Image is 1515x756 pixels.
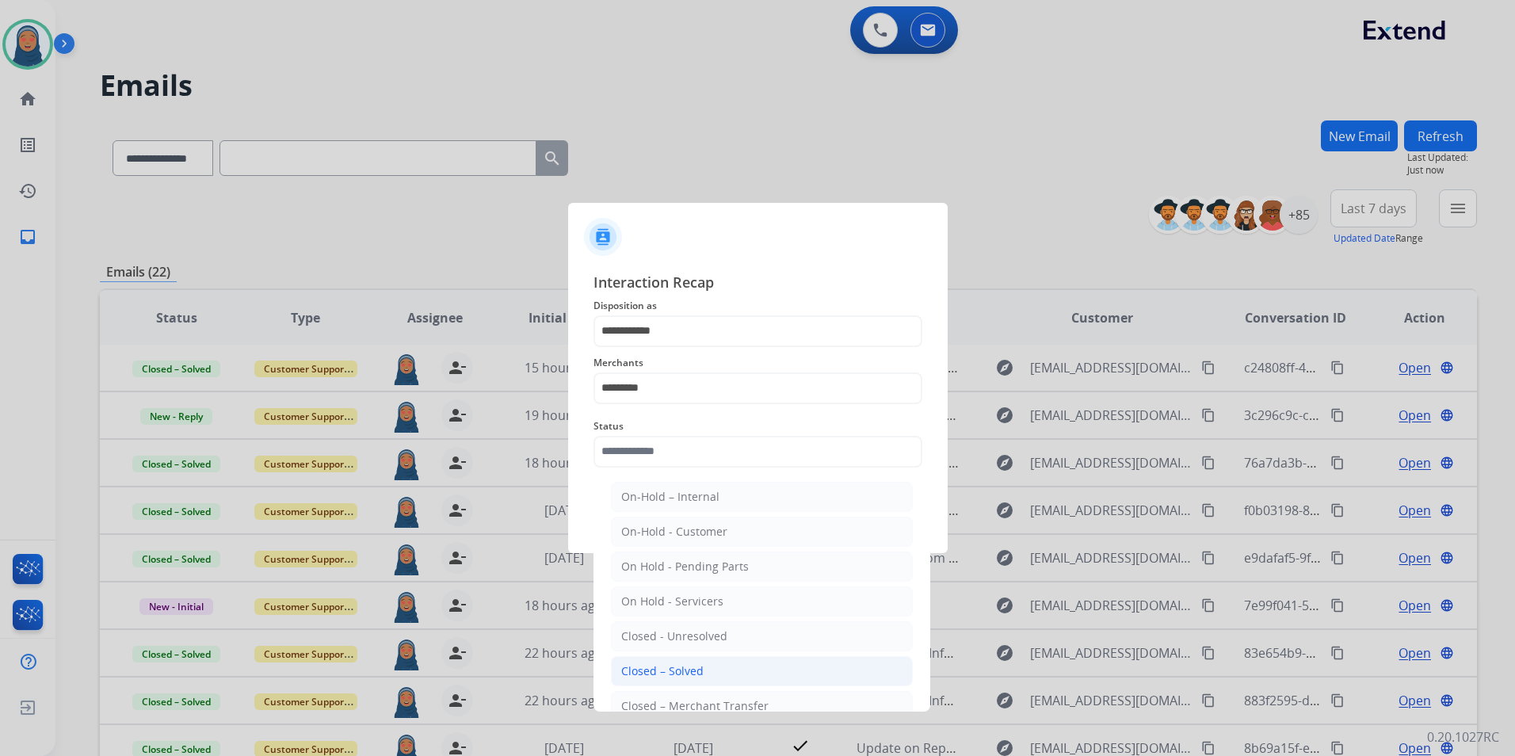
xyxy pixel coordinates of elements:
div: Closed – Merchant Transfer [621,698,769,714]
span: Status [593,417,922,436]
div: On Hold - Pending Parts [621,559,749,575]
p: 0.20.1027RC [1427,727,1499,746]
span: Interaction Recap [593,271,922,296]
span: Merchants [593,353,922,372]
div: On-Hold - Customer [621,524,727,540]
div: Closed - Unresolved [621,628,727,644]
span: Disposition as [593,296,922,315]
div: Closed – Solved [621,663,704,679]
div: On-Hold – Internal [621,489,719,505]
div: On Hold - Servicers [621,594,723,609]
img: contactIcon [584,218,622,256]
